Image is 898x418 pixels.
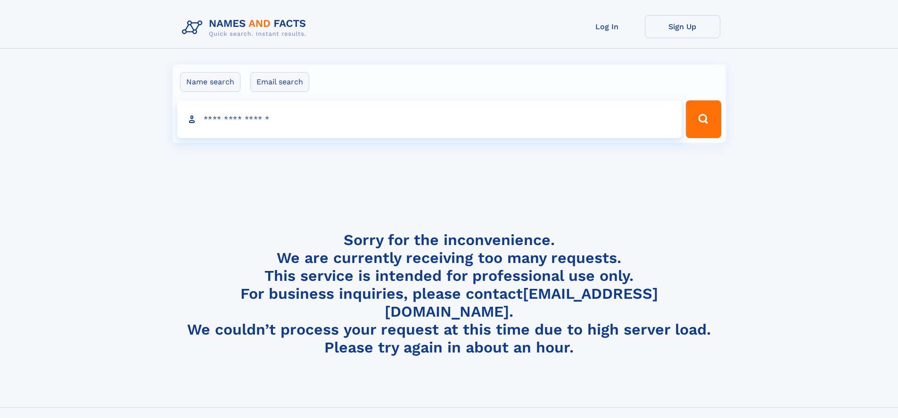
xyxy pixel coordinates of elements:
[180,72,240,92] label: Name search
[645,15,720,38] a: Sign Up
[177,100,682,138] input: search input
[250,72,309,92] label: Email search
[385,285,658,320] a: [EMAIL_ADDRESS][DOMAIN_NAME]
[178,15,314,41] img: Logo Names and Facts
[569,15,645,38] a: Log In
[686,100,721,138] button: Search Button
[178,231,720,357] h4: Sorry for the inconvenience. We are currently receiving too many requests. This service is intend...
